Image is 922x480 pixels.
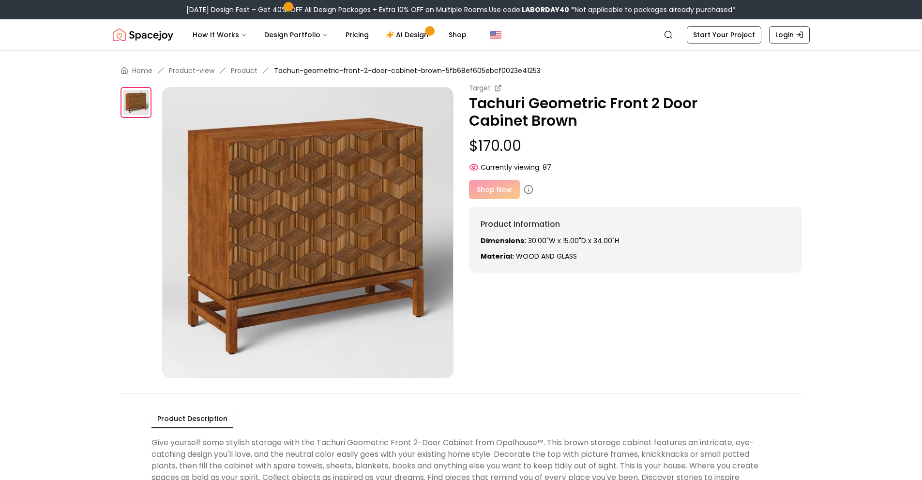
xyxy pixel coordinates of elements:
[151,410,233,428] button: Product Description
[441,25,474,44] a: Shop
[169,66,214,75] a: Product-view
[522,5,569,15] b: LABORDAY40
[185,25,474,44] nav: Main
[231,66,257,75] a: Product
[490,29,501,41] img: United States
[132,66,152,75] a: Home
[516,251,577,261] span: WOOD AND GLASS
[481,236,790,246] p: 30.00"W x 15.00"D x 34.00"H
[481,162,541,172] span: Currently viewing:
[687,26,761,44] a: Start Your Project
[769,26,810,44] a: Login
[481,218,790,230] h6: Product Information
[338,25,377,44] a: Pricing
[113,25,173,44] a: Spacejoy
[185,25,255,44] button: How It Works
[113,19,810,50] nav: Global
[469,83,491,93] small: Target
[121,87,151,118] img: https://storage.googleapis.com/spacejoy-main/assets/5fb68ef605ebcf0023e41253/product_0_ba6g24l60ie9
[378,25,439,44] a: AI Design
[489,5,569,15] span: Use code:
[469,137,802,155] p: $170.00
[481,236,526,246] strong: Dimensions:
[543,162,551,172] span: 87
[162,87,453,378] img: https://storage.googleapis.com/spacejoy-main/assets/5fb68ef605ebcf0023e41253/product_0_ba6g24l60ie9
[257,25,336,44] button: Design Portfolio
[569,5,736,15] span: *Not applicable to packages already purchased*
[186,5,736,15] div: [DATE] Design Fest – Get 40% OFF All Design Packages + Extra 10% OFF on Multiple Rooms.
[121,66,802,75] nav: breadcrumb
[274,66,541,75] span: Tachuri-geometric-front-2-door-cabinet-brown-5fb68ef605ebcf0023e41253
[469,95,802,130] p: Tachuri Geometric Front 2 Door Cabinet Brown
[481,251,514,261] strong: Material:
[113,25,173,44] img: Spacejoy Logo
